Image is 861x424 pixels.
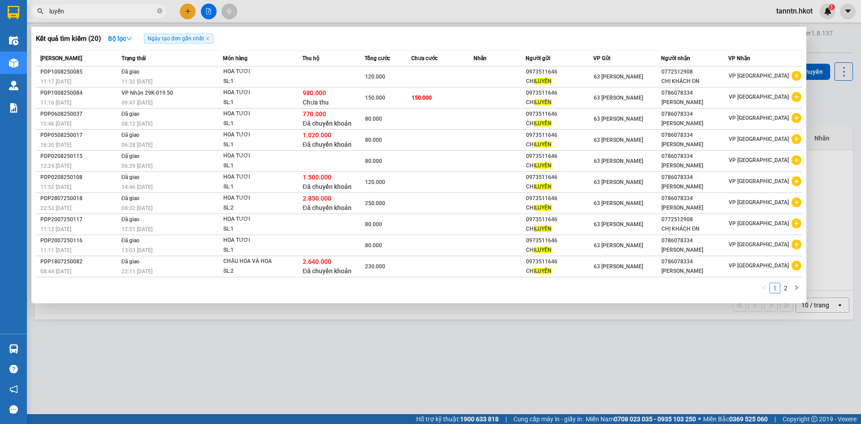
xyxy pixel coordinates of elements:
span: 63 [PERSON_NAME] [594,137,643,143]
div: 0973511646 [526,88,593,98]
div: PDP2007250117 [40,215,119,224]
span: 12:24 [DATE] [40,163,71,169]
div: CHỊ [526,140,593,149]
img: warehouse-icon [9,36,18,45]
span: Đã chuyển khoản [303,183,352,190]
span: Đã giao [122,111,140,117]
span: LUYẾN [535,162,552,169]
span: Nhãn [474,55,487,61]
span: 63 [PERSON_NAME] [594,242,643,249]
span: 09:47 [DATE] [122,100,152,106]
div: [PERSON_NAME] [661,119,728,128]
span: VP [GEOGRAPHIC_DATA] [729,94,789,100]
span: 1.020.000 [303,131,331,139]
div: HOA TƯƠI [223,130,291,140]
div: SL: 1 [223,77,291,87]
div: PDP2007250116 [40,236,119,245]
img: warehouse-icon [9,58,18,68]
div: CHỊ [526,98,593,107]
span: 11:12 [DATE] [40,226,71,232]
span: 14:46 [DATE] [122,184,152,190]
span: VP [GEOGRAPHIC_DATA] [729,199,789,205]
span: 15:46 [DATE] [40,121,71,127]
div: CHỊ KHÁCH ĐN [661,77,728,86]
span: plus-circle [791,92,801,102]
span: 150.000 [412,95,432,101]
span: VP [GEOGRAPHIC_DATA] [729,262,789,269]
li: 2 [780,283,791,293]
div: PDP0508250017 [40,131,119,140]
span: plus-circle [791,71,801,81]
span: 11:11 [DATE] [40,247,71,254]
span: Đã giao [122,69,140,75]
span: VP [GEOGRAPHIC_DATA] [729,220,789,227]
div: 0973511646 [526,257,593,267]
span: notification [9,385,18,393]
span: Chưa thu [303,99,329,106]
span: 63 [PERSON_NAME] [594,74,643,80]
div: CHỊ [526,77,593,86]
div: SL: 1 [223,98,291,108]
span: plus-circle [791,176,801,186]
button: Bộ lọcdown [101,31,139,46]
span: Chưa cước [411,55,438,61]
span: Đã chuyển khoản [303,267,352,275]
div: 0786078334 [661,257,728,267]
img: solution-icon [9,103,18,113]
span: VP [GEOGRAPHIC_DATA] [729,241,789,248]
span: 80.000 [365,221,382,227]
span: VP Nhận 29K-019.50 [122,90,173,96]
div: 0786078334 [661,194,728,203]
div: PDP1008250084 [40,88,119,98]
div: HOA TƯƠI [223,88,291,98]
div: [PERSON_NAME] [661,267,728,276]
span: Thu hộ [302,55,319,61]
span: 63 [PERSON_NAME] [594,200,643,206]
div: 0786078334 [661,173,728,182]
span: 11:52 [DATE] [40,184,71,190]
span: 11:17 [DATE] [40,79,71,85]
div: PDP0208250108 [40,173,119,182]
div: HOA TƯƠI [223,214,291,224]
span: 08:12 [DATE] [122,121,152,127]
img: warehouse-icon [9,81,18,90]
li: Next Page [791,283,802,293]
div: SL: 1 [223,119,291,129]
button: right [791,283,802,293]
span: 250.000 [365,200,385,206]
span: LUYẾN [535,247,552,253]
span: Đã giao [122,174,140,180]
span: 63 [PERSON_NAME] [594,263,643,270]
span: LUYẾN [535,268,552,274]
span: VP [GEOGRAPHIC_DATA] [729,73,789,79]
div: CHỊ [526,182,593,192]
span: search [37,8,43,14]
div: CHỊ [526,161,593,170]
span: 2.850.000 [303,195,331,202]
span: close [205,36,210,41]
div: 0973511646 [526,236,593,245]
span: down [126,35,132,42]
span: 770.000 [303,110,326,118]
span: close-circle [157,7,162,16]
div: SL: 2 [223,203,291,213]
div: CHỊ [526,203,593,213]
span: plus-circle [791,240,801,249]
div: PDP1008250085 [40,67,119,77]
div: 0973511646 [526,109,593,119]
span: 13:03 [DATE] [122,247,152,254]
div: PDP2807250018 [40,194,119,203]
span: Người nhận [661,55,690,61]
span: LUYẾN [535,205,552,211]
div: [PERSON_NAME] [661,245,728,255]
span: Đã giao [122,195,140,201]
span: 980.000 [303,89,326,96]
div: 0786078334 [661,88,728,98]
div: HOA TƯƠI [223,236,291,245]
span: 63 [PERSON_NAME] [594,179,643,185]
span: plus-circle [791,155,801,165]
span: VP [GEOGRAPHIC_DATA] [729,178,789,184]
div: SL: 1 [223,140,291,150]
span: 08:44 [DATE] [40,268,71,275]
div: 0786078334 [661,109,728,119]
